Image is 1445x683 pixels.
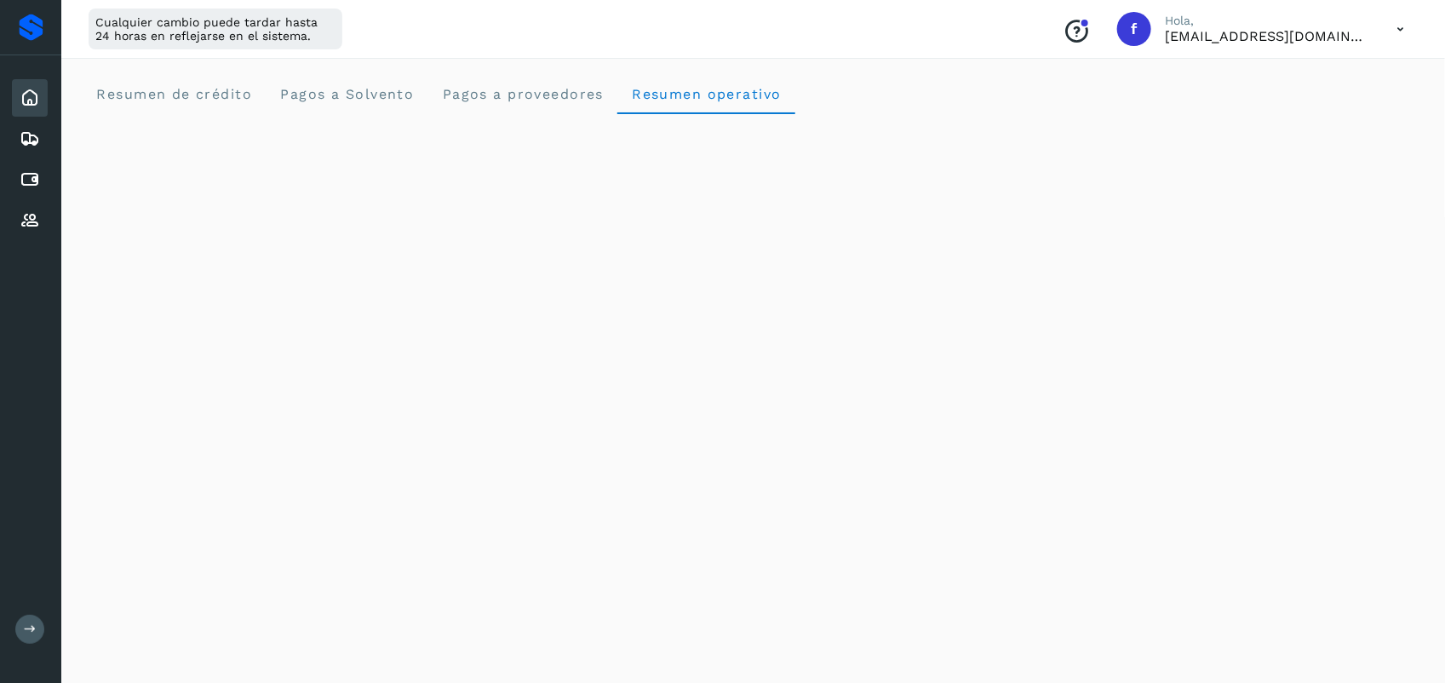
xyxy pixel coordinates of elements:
[89,9,342,49] div: Cualquier cambio puede tardar hasta 24 horas en reflejarse en el sistema.
[12,202,48,239] div: Proveedores
[631,86,782,102] span: Resumen operativo
[12,161,48,198] div: Cuentas por pagar
[12,79,48,117] div: Inicio
[1165,28,1369,44] p: fepadilla@niagarawater.com
[279,86,414,102] span: Pagos a Solvento
[441,86,604,102] span: Pagos a proveedores
[1165,14,1369,28] p: Hola,
[12,120,48,158] div: Embarques
[95,86,252,102] span: Resumen de crédito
